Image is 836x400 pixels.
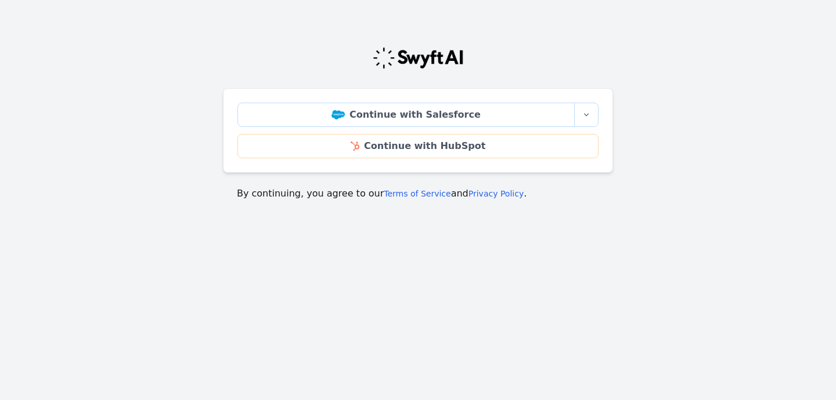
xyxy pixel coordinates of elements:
img: Swyft Logo [372,46,464,70]
img: Salesforce [331,110,345,119]
img: HubSpot [351,141,359,151]
p: By continuing, you agree to our and . [237,187,599,201]
a: Continue with HubSpot [237,134,599,158]
a: Privacy Policy [469,189,524,198]
a: Terms of Service [384,189,451,198]
a: Continue with Salesforce [237,103,575,127]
